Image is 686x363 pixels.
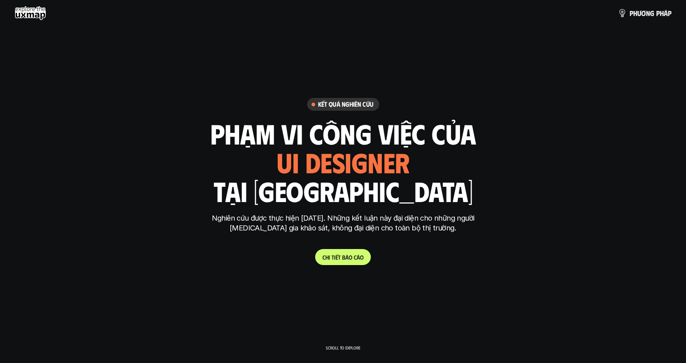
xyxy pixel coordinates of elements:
span: c [354,254,357,261]
span: C [322,254,325,261]
span: o [360,254,364,261]
span: i [334,254,336,261]
span: ư [637,9,641,17]
span: p [630,9,633,17]
span: o [349,254,352,261]
span: h [325,254,329,261]
span: g [650,9,654,17]
span: h [633,9,637,17]
span: á [345,254,349,261]
span: á [664,9,668,17]
h1: tại [GEOGRAPHIC_DATA] [213,175,473,206]
span: i [329,254,330,261]
p: Nghiên cứu được thực hiện [DATE]. Những kết luận này đại diện cho những người [MEDICAL_DATA] gia ... [207,213,480,233]
span: p [668,9,671,17]
a: phươngpháp [618,6,671,20]
span: p [656,9,660,17]
span: h [660,9,664,17]
span: ế [336,254,338,261]
span: á [357,254,360,261]
span: b [342,254,345,261]
span: t [338,254,341,261]
a: Chitiếtbáocáo [315,249,371,265]
span: n [646,9,650,17]
h6: Kết quả nghiên cứu [318,100,373,108]
h1: phạm vi công việc của [210,118,476,149]
p: Scroll to explore [326,345,360,350]
span: ơ [641,9,646,17]
span: t [332,254,334,261]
